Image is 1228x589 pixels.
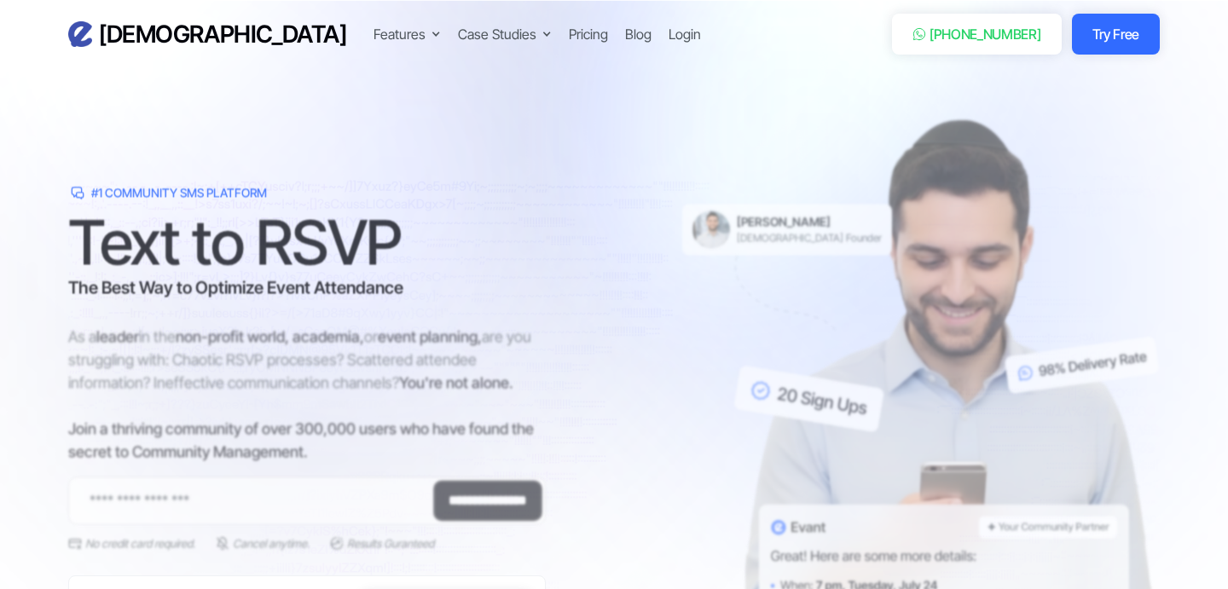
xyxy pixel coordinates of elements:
a: home [68,20,346,49]
span: event planning, [378,328,482,346]
div: Cancel anytime. [233,535,310,552]
div: Features [374,24,426,44]
a: Blog [625,24,652,44]
h3: The Best Way to Optimize Event Attendance [68,275,546,301]
span: You're not alone. [399,374,513,392]
a: [PHONE_NUMBER] [892,14,1062,55]
div: Case Studies [458,24,552,44]
h3: [DEMOGRAPHIC_DATA] [99,20,346,49]
div: No credit card required. [85,535,195,552]
div: #1 Community SMS Platform [91,185,267,202]
span: leader [96,328,139,346]
a: Pricing [569,24,608,44]
span: Join a thriving community of over 300,000 users who have found the secret to Community Management. [68,420,534,461]
a: Try Free [1072,14,1160,55]
a: Login [669,24,701,44]
div: Case Studies [458,24,536,44]
form: Email Form 2 [68,477,546,552]
h6: [PERSON_NAME] [737,215,882,230]
div: Features [374,24,441,44]
div: [DEMOGRAPHIC_DATA] Founder [737,232,882,245]
span: non-profit world, academia, [176,328,364,346]
div: Results Guranteed [347,535,434,552]
div: As a in the or are you struggling with: Chaotic RSVP processes? Scattered attendee information? I... [68,326,546,464]
div: [PHONE_NUMBER] [930,24,1041,44]
a: [PERSON_NAME][DEMOGRAPHIC_DATA] Founder [682,205,892,256]
h1: Text to RSVP [68,217,546,269]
